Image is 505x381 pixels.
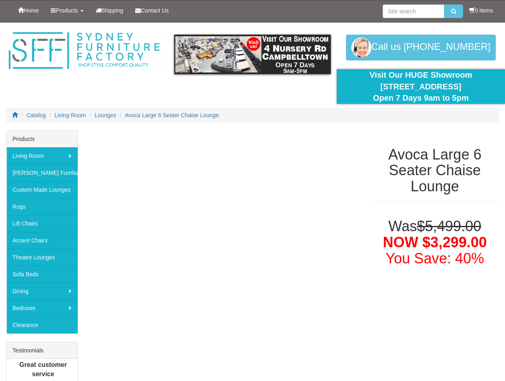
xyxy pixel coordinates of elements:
[6,131,78,147] div: Products
[45,0,89,21] a: Products
[101,7,124,14] span: Shipping
[6,147,78,164] a: Living Room
[6,181,78,198] a: Custom Made Lounges
[125,112,219,118] a: Avoca Large 6 Seater Chaise Lounge
[27,112,46,118] a: Catalog
[56,7,78,14] span: Products
[55,112,86,118] a: Living Room
[19,361,67,377] b: Great customer service
[383,234,487,251] span: NOW $3,299.00
[174,35,330,74] img: showroom.gif
[24,7,39,14] span: Home
[385,250,484,267] font: You Save: 40%
[6,342,78,359] div: Testimonials
[6,164,78,181] a: [PERSON_NAME] Furniture
[90,0,130,21] a: Shipping
[371,147,499,195] h1: Avoca Large 6 Seater Chaise Lounge
[6,232,78,249] a: Accent Chairs
[469,6,493,14] li: 0 items
[6,283,78,300] a: Dining
[6,215,78,232] a: Lift Chairs
[129,0,175,21] a: Contact Us
[343,69,499,104] div: Visit Our HUGE Showroom [STREET_ADDRESS] Open 7 Days 9am to 5pm
[95,112,116,118] a: Lounges
[141,7,169,14] span: Contact Us
[6,266,78,283] a: Sofa Beds
[6,317,78,333] a: Clearance
[6,31,162,71] img: Sydney Furniture Factory
[6,198,78,215] a: Rugs
[6,249,78,266] a: Theatre Lounges
[417,218,481,234] del: $5,499.00
[383,4,444,18] input: Site search
[12,0,45,21] a: Home
[371,218,499,266] h1: Was
[6,300,78,317] a: Bedroom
